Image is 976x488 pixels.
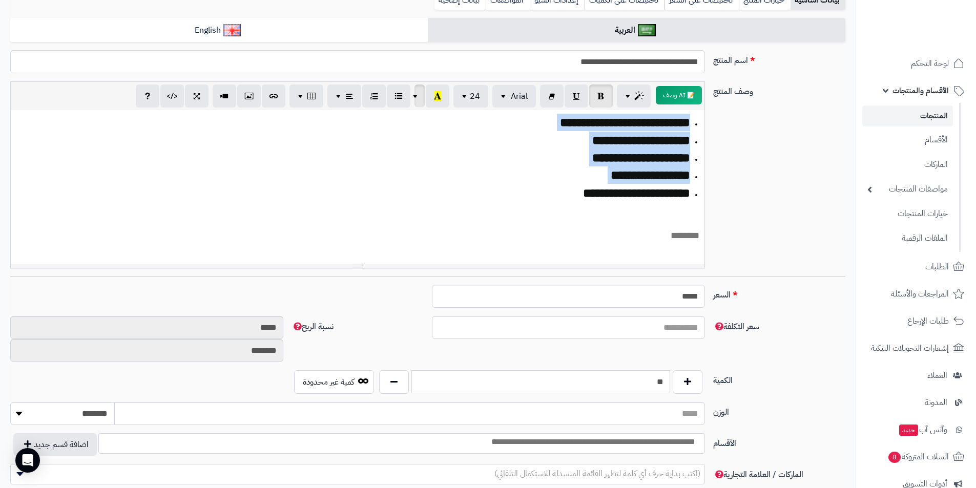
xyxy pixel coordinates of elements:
label: السعر [709,285,849,301]
a: الملفات الرقمية [862,227,953,249]
a: المنتجات [862,105,953,126]
a: مواصفات المنتجات [862,178,953,200]
span: الأقسام والمنتجات [892,83,949,98]
a: إشعارات التحويلات البنكية [862,336,970,360]
img: العربية [638,24,656,36]
span: جديد [899,425,918,436]
button: 📝 AI وصف [656,86,702,104]
span: المراجعات والأسئلة [891,287,949,301]
a: الطلبات [862,254,970,279]
a: لوحة التحكم [862,51,970,76]
a: وآتس آبجديد [862,417,970,442]
label: الكمية [709,370,849,387]
span: الطلبات [925,260,949,274]
span: الماركات / العلامة التجارية [713,469,803,481]
span: إشعارات التحويلات البنكية [871,341,949,355]
span: طلبات الإرجاع [907,314,949,328]
span: العملاء [927,368,947,383]
span: سعر التكلفة [713,321,759,333]
label: وصف المنتج [709,81,849,98]
span: 24 [470,90,480,102]
button: 24 [453,85,488,108]
button: اضافة قسم جديد [13,433,97,456]
img: English [223,24,241,36]
a: العملاء [862,363,970,388]
span: المدونة [925,395,947,410]
span: لوحة التحكم [911,56,949,71]
span: (اكتب بداية حرف أي كلمة لتظهر القائمة المنسدلة للاستكمال التلقائي) [494,468,700,480]
label: اسم المنتج [709,50,849,67]
label: الأقسام [709,433,849,450]
button: Arial [492,85,536,108]
a: خيارات المنتجات [862,203,953,225]
span: Arial [511,90,528,102]
a: English [10,18,428,43]
a: العربية [428,18,845,43]
span: نسبة الربح [292,321,334,333]
a: طلبات الإرجاع [862,309,970,333]
div: Open Intercom Messenger [15,448,40,473]
a: الماركات [862,154,953,176]
a: الأقسام [862,129,953,151]
a: السلات المتروكة8 [862,444,970,469]
span: 8 [888,452,901,463]
span: السلات المتروكة [887,450,949,464]
span: وآتس آب [898,422,947,437]
label: الوزن [709,402,849,418]
a: المراجعات والأسئلة [862,282,970,306]
a: المدونة [862,390,970,415]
